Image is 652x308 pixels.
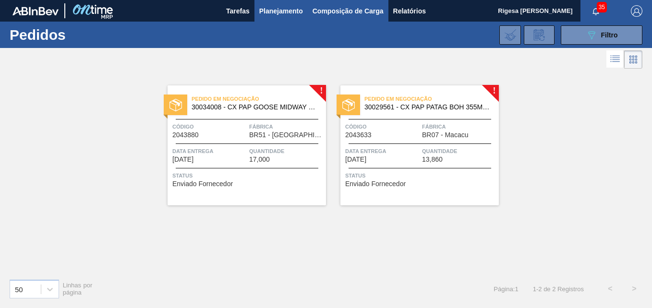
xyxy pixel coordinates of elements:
span: Filtro [601,31,618,39]
span: Código [345,122,420,131]
span: Fábrica [249,122,324,131]
span: Status [172,171,324,180]
span: 13,860 [422,156,443,163]
span: Enviado Fornecedor [172,180,233,188]
span: BR07 - Macacu [422,131,468,139]
img: TNhmsLtSVTkK8tSr43FrP2fwEKptu5GPRR3wAAAABJRU5ErkJggg== [12,7,59,15]
span: 2043880 [172,131,199,139]
span: 30029561 - CX PAP PATAG BOH 355ML C12 NIV24 [364,104,491,111]
img: status [169,99,182,111]
span: Tarefas [226,5,250,17]
span: Quantidade [249,146,324,156]
button: < [598,277,622,301]
span: Página : 1 [494,285,518,293]
span: Pedido em Negociação [192,94,326,104]
div: Importar Negociações dos Pedidos [499,25,521,45]
div: Visão em Lista [606,50,624,69]
span: 35 [597,2,607,12]
button: Filtro [561,25,642,45]
span: Composição de Carga [313,5,384,17]
span: Data entrega [172,146,247,156]
span: 1 - 2 de 2 Registros [533,285,584,293]
span: 2043633 [345,131,372,139]
span: Linhas por página [63,282,93,296]
span: Enviado Fornecedor [345,180,406,188]
img: status [342,99,355,111]
button: > [622,277,646,301]
span: 05/11/2025 [172,156,193,163]
img: Logout [631,5,642,17]
span: Pedido em Negociação [364,94,499,104]
button: Notificações [580,4,611,18]
span: Relatórios [393,5,426,17]
span: 07/11/2025 [345,156,366,163]
span: Status [345,171,496,180]
span: BR51 - Bohemia [249,131,324,139]
div: Visão em Cards [624,50,642,69]
span: 17,000 [249,156,270,163]
span: Quantidade [422,146,496,156]
div: Solicitação de Revisão de Pedidos [524,25,555,45]
a: !statusPedido em Negociação30034008 - CX PAP GOOSE MIDWAY 355ML C12 N25Código2043880FábricaBR51 -... [153,85,326,205]
span: 30034008 - CX PAP GOOSE MIDWAY 355ML C12 N25 [192,104,318,111]
span: Código [172,122,247,131]
a: !statusPedido em Negociação30029561 - CX PAP PATAG BOH 355ML C12 NIV24Código2043633FábricaBR07 - ... [326,85,499,205]
span: Planejamento [259,5,303,17]
span: Fábrica [422,122,496,131]
span: Data entrega [345,146,420,156]
div: 50 [15,285,23,293]
h1: Pedidos [10,29,144,40]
